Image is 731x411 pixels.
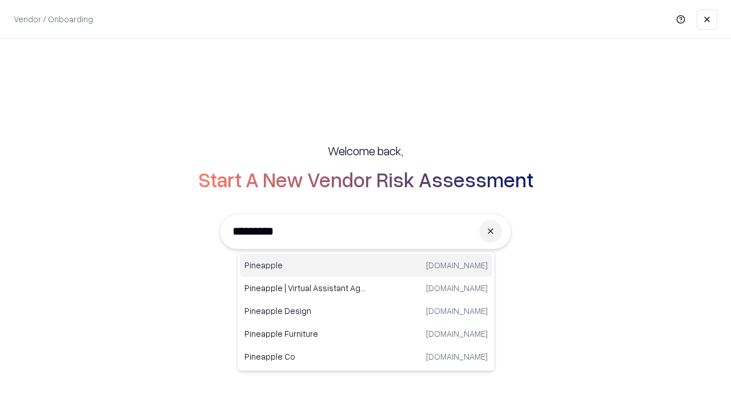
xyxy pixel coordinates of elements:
p: [DOMAIN_NAME] [426,282,488,294]
p: [DOMAIN_NAME] [426,259,488,271]
p: Pineapple Co [244,350,366,362]
p: Pineapple [244,259,366,271]
p: Pineapple | Virtual Assistant Agency [244,282,366,294]
div: Suggestions [237,251,495,371]
p: [DOMAIN_NAME] [426,350,488,362]
p: [DOMAIN_NAME] [426,328,488,340]
h5: Welcome back, [328,143,403,159]
p: Vendor / Onboarding [14,13,93,25]
p: Pineapple Design [244,305,366,317]
h2: Start A New Vendor Risk Assessment [198,168,533,191]
p: [DOMAIN_NAME] [426,305,488,317]
p: Pineapple Furniture [244,328,366,340]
